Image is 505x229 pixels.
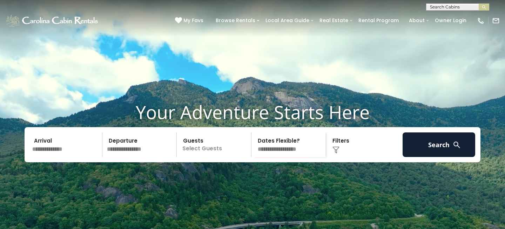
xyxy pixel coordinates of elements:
[5,101,500,123] h1: Your Adventure Starts Here
[212,15,259,26] a: Browse Rentals
[431,15,470,26] a: Owner Login
[332,146,339,153] img: filter--v1.png
[477,17,485,25] img: phone-regular-white.png
[355,15,402,26] a: Rental Program
[405,15,428,26] a: About
[183,17,203,24] span: My Favs
[5,14,100,28] img: White-1-1-2.png
[175,17,205,25] a: My Favs
[492,17,500,25] img: mail-regular-white.png
[262,15,313,26] a: Local Area Guide
[316,15,352,26] a: Real Estate
[452,140,461,149] img: search-regular-white.png
[179,132,251,157] p: Select Guests
[403,132,475,157] button: Search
